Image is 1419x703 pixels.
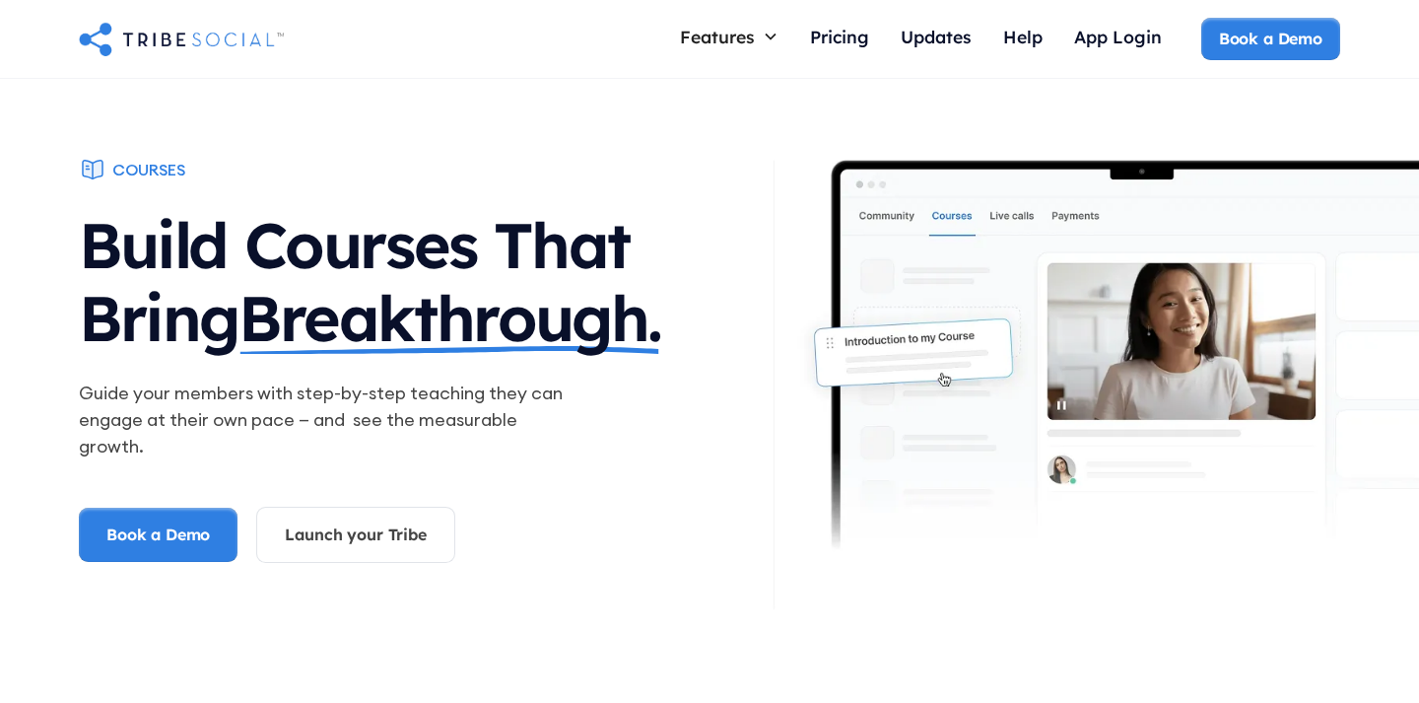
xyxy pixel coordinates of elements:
[112,159,185,180] div: Courses
[79,19,284,58] a: home
[1074,26,1162,47] div: App Login
[987,18,1058,60] a: Help
[79,189,773,364] h1: Build Courses That Bring
[1003,26,1043,47] div: Help
[885,18,987,60] a: Updates
[79,508,237,561] a: Book a Demo
[256,507,454,562] a: Launch your Tribe
[664,18,794,55] div: Features
[238,282,661,355] span: Breakthrough.
[794,18,885,60] a: Pricing
[680,26,755,47] div: Features
[810,26,869,47] div: Pricing
[901,26,972,47] div: Updates
[79,380,583,459] p: Guide your members with step-by-step teaching they can engage at their own pace — and see the mea...
[1058,18,1178,60] a: App Login
[1201,18,1340,59] a: Book a Demo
